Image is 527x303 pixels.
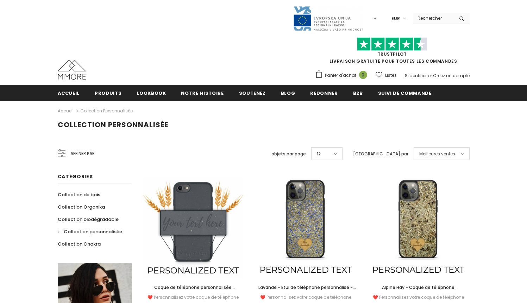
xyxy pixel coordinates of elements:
span: 12 [317,150,321,157]
img: Cas MMORE [58,60,86,80]
a: Collection personnalisée [58,225,122,238]
span: Affiner par [70,150,95,157]
span: Listes [385,72,397,79]
a: Listes [376,69,397,81]
span: B2B [353,90,363,97]
label: objets par page [271,150,306,157]
span: or [428,73,432,79]
span: Produits [95,90,121,97]
a: Alpine Hay - Coque de téléphone personnalisée - Cadeau personnalisé [367,284,469,291]
img: Faites confiance aux étoiles pilotes [357,37,427,51]
a: B2B [353,85,363,101]
a: Collection de bois [58,188,100,201]
span: Accueil [58,90,80,97]
a: Lookbook [137,85,166,101]
span: Collection personnalisée [58,120,168,130]
span: EUR [391,15,400,22]
span: Collection de bois [58,191,100,198]
a: Créez un compte [433,73,470,79]
input: Search Site [413,13,454,23]
span: Alpine Hay - Coque de téléphone personnalisée - Cadeau personnalisé [377,284,459,298]
span: Redonner [310,90,338,97]
a: Collection Chakra [58,238,101,250]
a: Collection personnalisée [80,108,133,114]
a: Blog [281,85,295,101]
a: Lavande - Etui de téléphone personnalisé - Cadeau personnalisé [255,284,357,291]
img: Javni Razpis [293,6,363,31]
a: S'identifier [405,73,427,79]
span: Collection Organika [58,204,105,210]
span: Suivi de commande [378,90,432,97]
span: soutenez [239,90,266,97]
a: Coque de téléphone personnalisée biodégradable - Noire [142,284,244,291]
a: Notre histoire [181,85,224,101]
label: [GEOGRAPHIC_DATA] par [353,150,408,157]
a: Produits [95,85,121,101]
a: Collection Organika [58,201,105,213]
a: Suivi de commande [378,85,432,101]
span: Meilleures ventes [419,150,455,157]
span: Catégories [58,173,93,180]
a: Accueil [58,107,74,115]
span: LIVRAISON GRATUITE POUR TOUTES LES COMMANDES [315,41,470,64]
a: Javni Razpis [293,15,363,21]
span: Panier d'achat [325,72,356,79]
span: Notre histoire [181,90,224,97]
a: Redonner [310,85,338,101]
span: Blog [281,90,295,97]
span: Lookbook [137,90,166,97]
a: TrustPilot [378,51,407,57]
span: Coque de téléphone personnalisée biodégradable - Noire [154,284,235,298]
span: Collection personnalisée [64,228,122,235]
span: Collection Chakra [58,241,101,247]
span: 0 [359,71,367,79]
a: soutenez [239,85,266,101]
span: Collection biodégradable [58,216,119,223]
a: Accueil [58,85,80,101]
a: Panier d'achat 0 [315,70,371,81]
a: Collection biodégradable [58,213,119,225]
span: Lavande - Etui de téléphone personnalisé - Cadeau personnalisé [258,284,356,298]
